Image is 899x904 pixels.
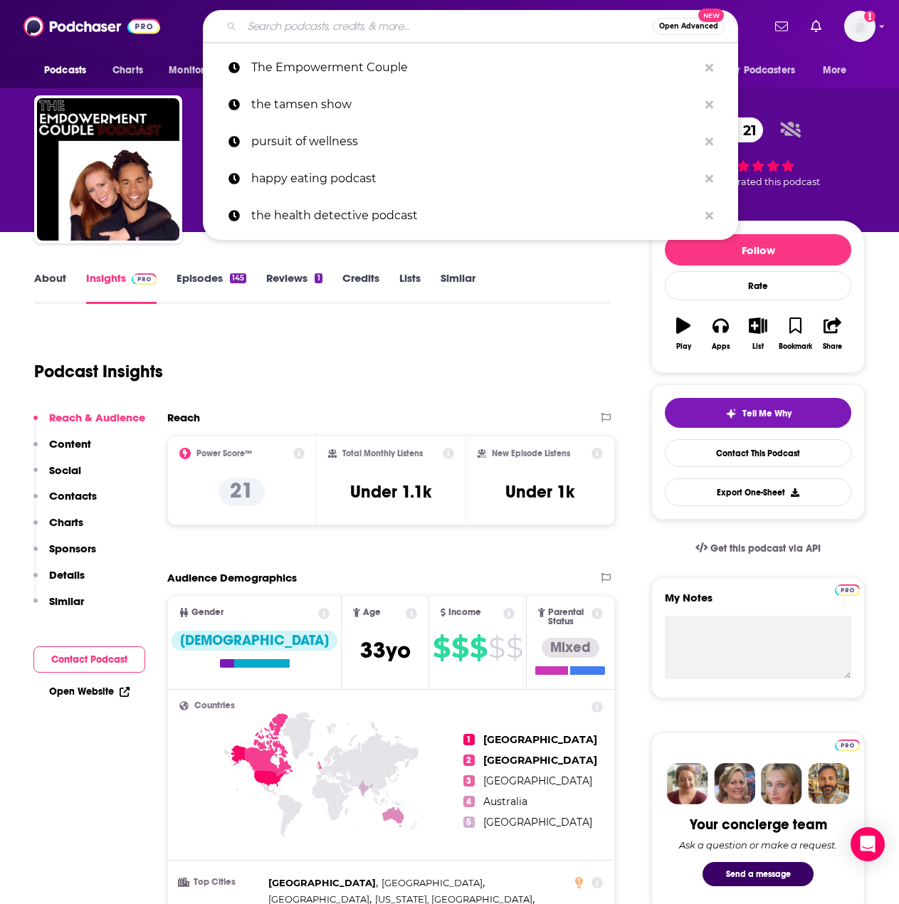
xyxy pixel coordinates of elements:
[814,308,851,359] button: Share
[463,796,475,807] span: 4
[33,594,84,621] button: Similar
[132,273,157,285] img: Podchaser Pro
[727,61,795,80] span: For Podcasters
[251,197,698,234] p: the health detective podcast
[33,646,145,673] button: Contact Podcast
[49,515,83,529] p: Charts
[463,816,475,828] span: 5
[851,827,885,861] div: Open Intercom Messenger
[679,839,837,851] div: Ask a question or make a request.
[49,685,130,698] a: Open Website
[702,308,739,359] button: Apps
[777,308,814,359] button: Bookmark
[676,342,691,351] div: Play
[399,271,421,304] a: Lists
[779,342,812,351] div: Bookmark
[737,177,820,187] span: rated this podcast
[698,9,724,22] span: New
[665,308,702,359] button: Play
[653,18,725,35] button: Open AdvancedNew
[86,271,157,304] a: InsightsPodchaser Pro
[717,57,816,84] button: open menu
[433,636,450,659] span: $
[752,342,764,351] div: List
[203,197,738,234] a: the health detective podcast
[33,463,81,490] button: Social
[463,775,475,787] span: 3
[769,14,794,38] a: Show notifications dropdown
[44,61,86,80] span: Podcasts
[448,608,481,617] span: Income
[49,594,84,608] p: Similar
[203,123,738,160] a: pursuit of wellness
[33,411,145,437] button: Reach & Audience
[714,763,755,804] img: Barbara Profile
[203,10,738,43] div: Search podcasts, credits, & more...
[33,568,85,594] button: Details
[703,862,814,886] button: Send a message
[342,271,379,304] a: Credits
[342,448,423,458] h2: Total Monthly Listens
[268,877,376,888] span: [GEOGRAPHIC_DATA]
[203,49,738,86] a: The Empowerment Couple
[363,608,381,617] span: Age
[463,734,475,745] span: 1
[651,108,865,196] div: 21 1 personrated this podcast
[835,584,860,596] img: Podchaser Pro
[710,542,821,555] span: Get this podcast via API
[805,14,827,38] a: Show notifications dropdown
[548,608,589,626] span: Parental Status
[483,816,592,829] span: [GEOGRAPHIC_DATA]
[725,408,737,419] img: tell me why sparkle
[179,878,263,887] h3: Top Cities
[808,763,849,804] img: Jon Profile
[690,816,827,834] div: Your concierge team
[194,701,235,710] span: Countries
[665,234,851,266] button: Follow
[684,531,832,566] a: Get this podcast via API
[844,11,876,42] img: User Profile
[196,448,252,458] h2: Power Score™
[49,489,97,503] p: Contacts
[542,638,599,658] div: Mixed
[33,437,91,463] button: Content
[665,439,851,467] a: Contact This Podcast
[360,636,411,664] span: 33 yo
[191,608,224,617] span: Gender
[463,755,475,766] span: 2
[835,740,860,751] img: Podchaser Pro
[268,875,378,891] span: ,
[441,271,475,304] a: Similar
[483,795,527,808] span: Australia
[483,774,592,787] span: [GEOGRAPHIC_DATA]
[665,478,851,506] button: Export One-Sheet
[712,342,730,351] div: Apps
[667,763,708,804] img: Sydney Profile
[844,11,876,42] button: Show profile menu
[251,123,698,160] p: pursuit of wellness
[49,463,81,477] p: Social
[665,271,851,300] div: Rate
[729,117,764,142] span: 21
[23,13,160,40] img: Podchaser - Follow, Share and Rate Podcasts
[350,481,431,503] h3: Under 1.1k
[49,542,96,555] p: Sponsors
[761,763,802,804] img: Jules Profile
[34,361,163,382] h1: Podcast Insights
[382,875,485,891] span: ,
[251,49,698,86] p: The Empowerment Couple
[172,631,337,651] div: [DEMOGRAPHIC_DATA]
[659,23,718,30] span: Open Advanced
[483,754,597,767] span: [GEOGRAPHIC_DATA]
[823,342,842,351] div: Share
[382,877,483,888] span: [GEOGRAPHIC_DATA]
[488,636,505,659] span: $
[159,57,238,84] button: open menu
[266,271,322,304] a: Reviews1
[103,57,152,84] a: Charts
[470,636,487,659] span: $
[37,98,179,241] a: The Empowerment Couple
[483,733,597,746] span: [GEOGRAPHIC_DATA]
[251,86,698,123] p: the tamsen show
[177,271,246,304] a: Episodes145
